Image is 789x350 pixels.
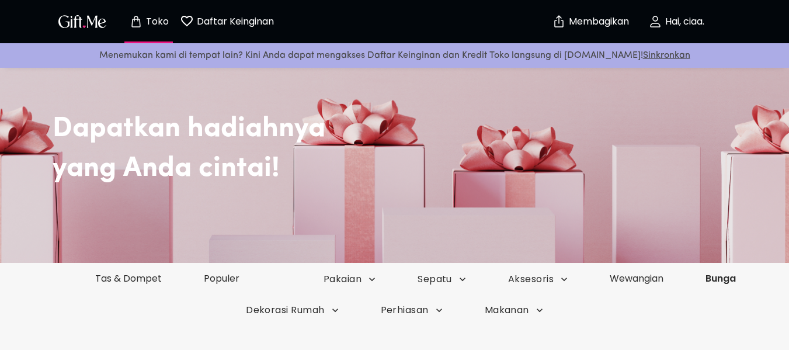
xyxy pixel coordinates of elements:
[117,3,181,40] button: Halaman toko
[99,51,643,60] font: Menemukan kami di tempat lain? Kini Anda dapat mengakses Daftar Keinginan dan Kredit Toko langsun...
[53,155,280,183] font: yang Anda cintai!
[397,273,487,286] button: Sepatu
[705,272,736,285] font: Bunga
[197,15,274,28] font: Daftar Keinginan
[552,15,566,29] img: aman
[56,13,109,30] img: Logo GiftMe
[665,15,704,28] font: Hai, ciaa.
[589,272,684,285] a: Wewangian
[360,304,464,317] button: Perhiasan
[225,304,359,317] button: Dekorasi Rumah
[74,272,183,285] a: Tas & Dompet
[569,15,629,28] font: Membagikan
[418,272,452,286] font: Sepatu
[195,3,259,40] button: Halaman daftar keinginan
[618,3,735,40] button: Hai, ciaa.
[183,272,260,285] a: Populer
[570,1,611,42] button: Membagikan
[487,273,589,286] button: Aksesoris
[485,303,529,317] font: Makanan
[684,272,757,285] a: Bunga
[643,51,690,60] a: Sinkronkan
[246,303,324,317] font: Dekorasi Rumah
[95,272,162,285] font: Tas & Dompet
[53,115,325,143] font: Dapatkan hadiahnya
[464,304,564,317] button: Makanan
[55,15,110,29] button: Logo GiftMe
[610,272,663,285] font: Wewangian
[381,303,429,317] font: Perhiasan
[204,272,239,285] font: Populer
[508,272,554,286] font: Aksesoris
[146,15,169,28] font: Toko
[303,273,397,286] button: Pakaian
[324,272,362,286] font: Pakaian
